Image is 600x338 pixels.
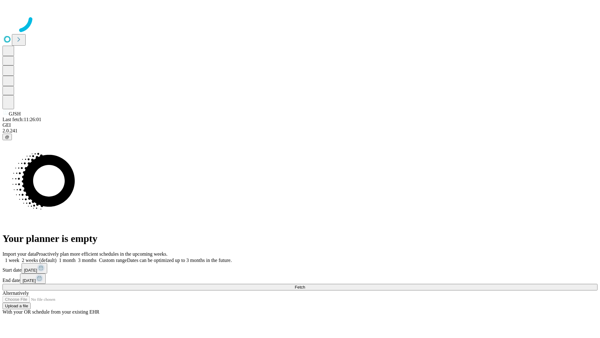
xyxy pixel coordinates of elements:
[24,268,37,273] span: [DATE]
[99,258,127,263] span: Custom range
[78,258,97,263] span: 3 months
[22,258,57,263] span: 2 weeks (default)
[2,251,36,257] span: Import your data
[2,309,99,315] span: With your OR schedule from your existing EHR
[2,134,12,140] button: @
[2,263,597,274] div: Start date
[2,303,31,309] button: Upload a file
[127,258,232,263] span: Dates can be optimized up to 3 months in the future.
[2,122,597,128] div: GEI
[22,278,36,283] span: [DATE]
[36,251,167,257] span: Proactively plan more efficient schedules in the upcoming weeks.
[59,258,76,263] span: 1 month
[2,274,597,284] div: End date
[20,274,46,284] button: [DATE]
[295,285,305,289] span: Fetch
[2,284,597,290] button: Fetch
[9,111,21,116] span: GJSH
[2,117,41,122] span: Last fetch: 11:26:01
[2,290,29,296] span: Alternatively
[22,263,47,274] button: [DATE]
[2,233,597,244] h1: Your planner is empty
[5,135,9,139] span: @
[2,128,597,134] div: 2.0.241
[5,258,19,263] span: 1 week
